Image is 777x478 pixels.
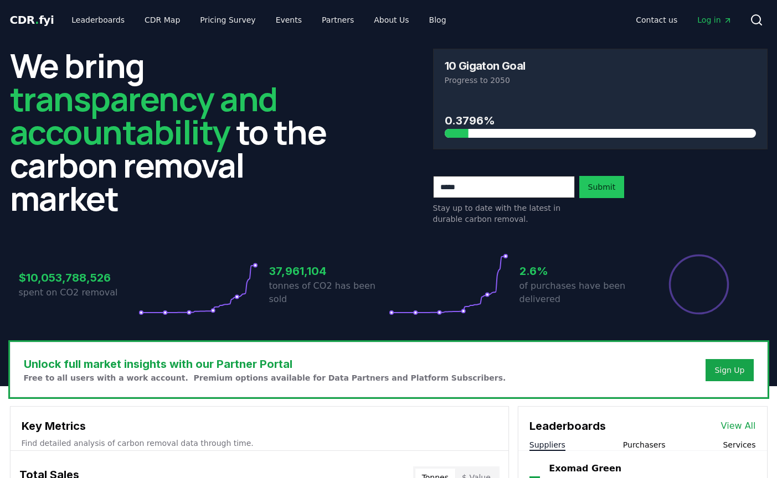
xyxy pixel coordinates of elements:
[24,356,506,372] h3: Unlock full market insights with our Partner Portal
[714,365,744,376] a: Sign Up
[10,49,344,215] h2: We bring to the carbon removal market
[22,438,497,449] p: Find detailed analysis of carbon removal data through time.
[269,263,389,279] h3: 37,961,104
[10,76,277,154] span: transparency and accountability
[623,439,666,450] button: Purchasers
[365,10,418,30] a: About Us
[269,279,389,306] p: tonnes of CO2 has been sold
[19,269,138,286] h3: $10,053,788,526
[63,10,455,30] nav: Main
[529,439,565,450] button: Suppliers
[35,13,39,27] span: .
[10,12,54,28] a: CDR.fyi
[22,418,497,434] h3: Key Metrics
[579,176,625,198] button: Submit
[24,372,506,383] p: Free to all users with a work account. Premium options available for Data Partners and Platform S...
[420,10,455,30] a: Blog
[723,439,755,450] button: Services
[706,359,753,381] button: Sign Up
[519,279,639,306] p: of purchases have been delivered
[627,10,740,30] nav: Main
[19,286,138,299] p: spent on CO2 removal
[267,10,311,30] a: Events
[445,60,526,71] h3: 10 Gigaton Goal
[313,10,363,30] a: Partners
[627,10,686,30] a: Contact us
[668,253,730,315] div: Percentage of sales delivered
[191,10,264,30] a: Pricing Survey
[721,419,756,433] a: View All
[549,462,621,475] a: Exomad Green
[433,202,575,225] p: Stay up to date with the latest in durable carbon removal.
[519,263,639,279] h3: 2.6%
[445,75,756,86] p: Progress to 2050
[10,13,54,27] span: CDR fyi
[697,14,732,25] span: Log in
[529,418,606,434] h3: Leaderboards
[445,112,756,129] h3: 0.3796%
[688,10,740,30] a: Log in
[136,10,189,30] a: CDR Map
[63,10,133,30] a: Leaderboards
